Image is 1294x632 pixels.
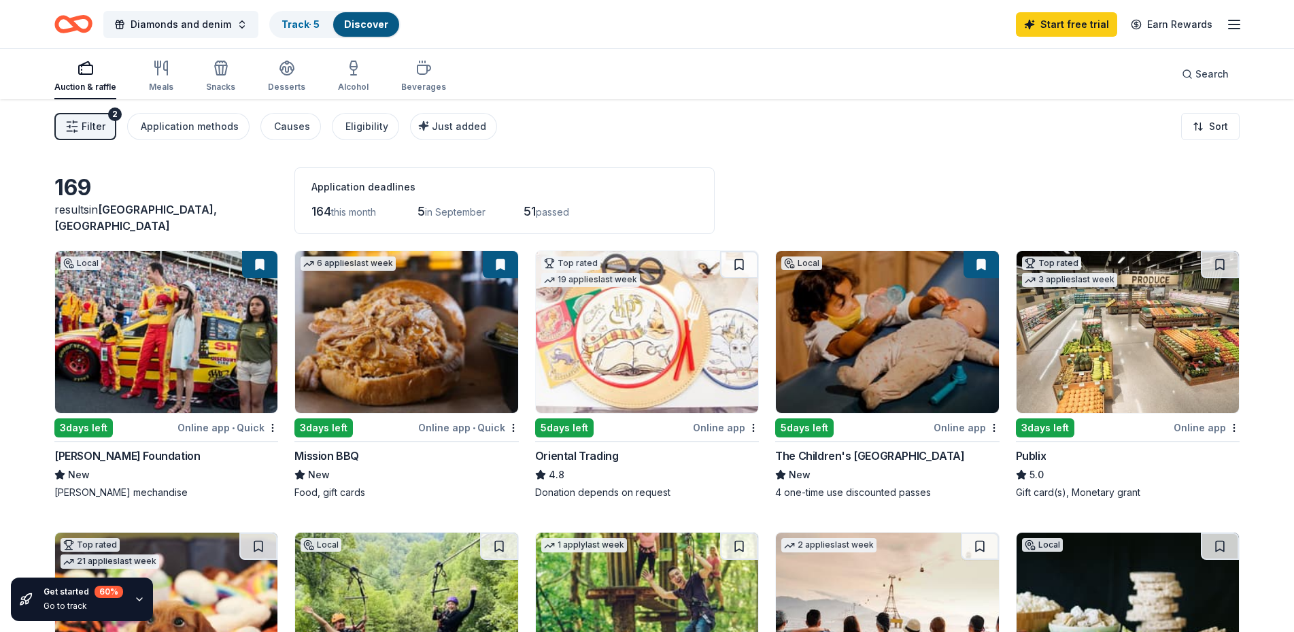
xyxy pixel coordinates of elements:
[1171,61,1240,88] button: Search
[232,422,235,433] span: •
[108,107,122,121] div: 2
[418,204,425,218] span: 5
[55,251,277,413] img: Image for Joey Logano Foundation
[1209,118,1228,135] span: Sort
[1123,12,1221,37] a: Earn Rewards
[268,82,305,93] div: Desserts
[541,273,640,287] div: 19 applies last week
[775,448,964,464] div: The Children's [GEOGRAPHIC_DATA]
[149,54,173,99] button: Meals
[1022,256,1081,270] div: Top rated
[418,419,519,436] div: Online app Quick
[776,251,998,413] img: Image for The Children's Museum of Wilmington
[54,82,116,93] div: Auction & raffle
[332,113,399,140] button: Eligibility
[301,538,341,552] div: Local
[1016,12,1117,37] a: Start free trial
[149,82,173,93] div: Meals
[206,82,235,93] div: Snacks
[1016,418,1074,437] div: 3 days left
[1029,467,1044,483] span: 5.0
[54,203,217,233] span: in
[54,174,278,201] div: 169
[1022,273,1117,287] div: 3 applies last week
[61,538,120,552] div: Top rated
[536,206,569,218] span: passed
[781,538,876,552] div: 2 applies last week
[311,179,698,195] div: Application deadlines
[141,118,239,135] div: Application methods
[61,256,101,270] div: Local
[535,250,759,499] a: Image for Oriental TradingTop rated19 applieslast week5days leftOnline appOriental Trading4.8Dona...
[549,467,564,483] span: 4.8
[536,251,758,413] img: Image for Oriental Trading
[308,467,330,483] span: New
[775,418,834,437] div: 5 days left
[294,448,359,464] div: Mission BBQ
[103,11,258,38] button: Diamonds and denim
[401,82,446,93] div: Beverages
[44,586,123,598] div: Get started
[311,204,331,218] span: 164
[693,419,759,436] div: Online app
[82,118,105,135] span: Filter
[1174,419,1240,436] div: Online app
[301,256,396,271] div: 6 applies last week
[177,419,278,436] div: Online app Quick
[269,11,401,38] button: Track· 5Discover
[54,486,278,499] div: [PERSON_NAME] mechandise
[781,256,822,270] div: Local
[789,467,811,483] span: New
[1016,250,1240,499] a: Image for PublixTop rated3 applieslast week3days leftOnline appPublix5.0Gift card(s), Monetary grant
[535,448,619,464] div: Oriental Trading
[294,418,353,437] div: 3 days left
[131,16,231,33] span: Diamonds and denim
[535,418,594,437] div: 5 days left
[260,113,321,140] button: Causes
[127,113,250,140] button: Application methods
[1022,538,1063,552] div: Local
[338,82,369,93] div: Alcohol
[535,486,759,499] div: Donation depends on request
[295,251,517,413] img: Image for Mission BBQ
[473,422,475,433] span: •
[206,54,235,99] button: Snacks
[54,250,278,499] a: Image for Joey Logano FoundationLocal3days leftOnline app•Quick[PERSON_NAME] FoundationNew[PERSON...
[934,419,1000,436] div: Online app
[432,120,486,132] span: Just added
[345,118,388,135] div: Eligibility
[338,54,369,99] button: Alcohol
[274,118,310,135] div: Causes
[401,54,446,99] button: Beverages
[425,206,486,218] span: in September
[541,538,627,552] div: 1 apply last week
[1017,251,1239,413] img: Image for Publix
[54,8,92,40] a: Home
[541,256,600,270] div: Top rated
[410,113,497,140] button: Just added
[344,18,388,30] a: Discover
[54,201,278,234] div: results
[268,54,305,99] button: Desserts
[54,448,200,464] div: [PERSON_NAME] Foundation
[54,54,116,99] button: Auction & raffle
[95,586,123,598] div: 60 %
[294,250,518,499] a: Image for Mission BBQ6 applieslast week3days leftOnline app•QuickMission BBQNewFood, gift cards
[524,204,536,218] span: 51
[1195,66,1229,82] span: Search
[54,418,113,437] div: 3 days left
[1181,113,1240,140] button: Sort
[294,486,518,499] div: Food, gift cards
[44,601,123,612] div: Go to track
[1016,486,1240,499] div: Gift card(s), Monetary grant
[775,486,999,499] div: 4 one-time use discounted passes
[775,250,999,499] a: Image for The Children's Museum of WilmingtonLocal5days leftOnline appThe Children's [GEOGRAPHIC_...
[68,467,90,483] span: New
[331,206,376,218] span: this month
[54,203,217,233] span: [GEOGRAPHIC_DATA], [GEOGRAPHIC_DATA]
[61,554,159,569] div: 21 applies last week
[1016,448,1046,464] div: Publix
[282,18,320,30] a: Track· 5
[54,113,116,140] button: Filter2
